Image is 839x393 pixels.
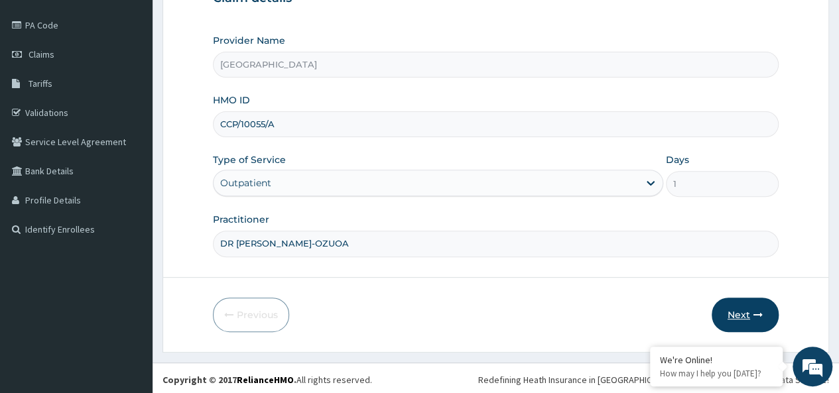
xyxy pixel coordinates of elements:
span: Tariffs [29,78,52,89]
strong: Copyright © 2017 . [162,374,296,386]
label: Type of Service [213,153,286,166]
a: RelianceHMO [237,374,294,386]
textarea: Type your message and hit 'Enter' [7,256,253,303]
label: HMO ID [213,93,250,107]
span: Claims [29,48,54,60]
input: Enter Name [213,231,779,256]
img: d_794563401_company_1708531726252_794563401 [25,66,54,99]
div: We're Online! [660,354,773,366]
div: Outpatient [220,176,271,190]
label: Provider Name [213,34,285,47]
label: Practitioner [213,213,269,226]
p: How may I help you today? [660,368,773,379]
div: Minimize live chat window [218,7,249,38]
div: Chat with us now [69,74,223,91]
span: We're online! [77,114,183,248]
button: Previous [213,298,289,332]
div: Redefining Heath Insurance in [GEOGRAPHIC_DATA] using Telemedicine and Data Science! [478,373,829,386]
input: Enter HMO ID [213,111,779,137]
button: Next [712,298,779,332]
label: Days [666,153,689,166]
